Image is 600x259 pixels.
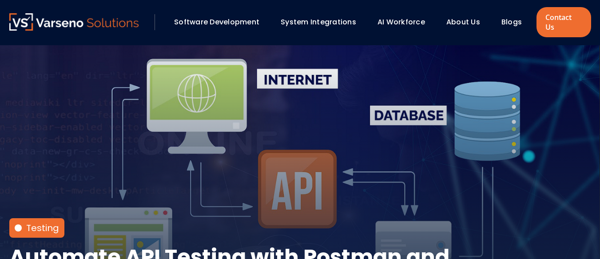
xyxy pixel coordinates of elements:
[170,15,272,30] div: Software Development
[276,15,369,30] div: System Integrations
[9,13,139,31] img: Varseno Solutions – Product Engineering & IT Services
[174,17,259,27] a: Software Development
[497,15,534,30] div: Blogs
[377,17,425,27] a: AI Workforce
[373,15,437,30] div: AI Workforce
[26,222,59,234] a: Testing
[536,7,591,37] a: Contact Us
[446,17,480,27] a: About Us
[281,17,356,27] a: System Integrations
[501,17,522,27] a: Blogs
[442,15,493,30] div: About Us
